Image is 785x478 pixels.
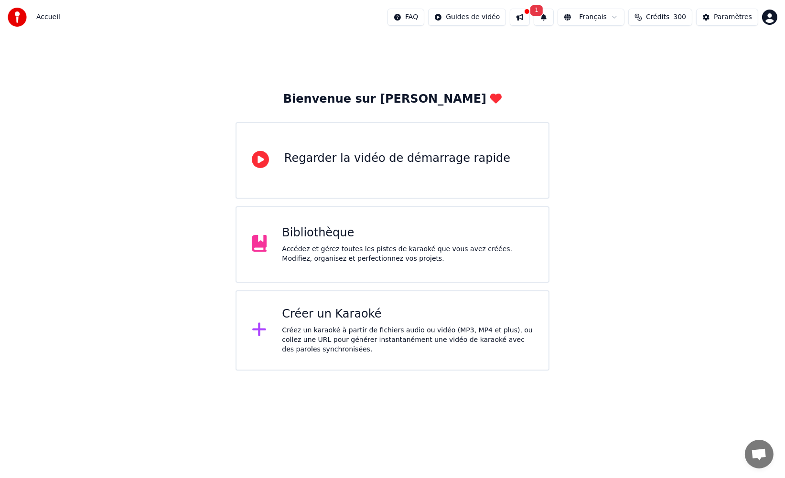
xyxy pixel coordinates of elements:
div: Regarder la vidéo de démarrage rapide [284,151,510,166]
div: Bibliothèque [282,225,533,241]
div: Paramètres [714,12,752,22]
div: Créer un Karaoké [282,307,533,322]
button: FAQ [387,9,424,26]
button: Paramètres [696,9,758,26]
img: youka [8,8,27,27]
span: Accueil [36,12,60,22]
div: Accédez et gérez toutes les pistes de karaoké que vous avez créées. Modifiez, organisez et perfec... [282,244,533,264]
div: Ouvrir le chat [745,440,774,468]
div: Bienvenue sur [PERSON_NAME] [283,92,502,107]
span: 1 [530,5,543,16]
button: Guides de vidéo [428,9,506,26]
button: 1 [534,9,554,26]
span: Crédits [646,12,669,22]
span: 300 [673,12,686,22]
div: Créez un karaoké à partir de fichiers audio ou vidéo (MP3, MP4 et plus), ou collez une URL pour g... [282,326,533,354]
nav: breadcrumb [36,12,60,22]
button: Crédits300 [628,9,692,26]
